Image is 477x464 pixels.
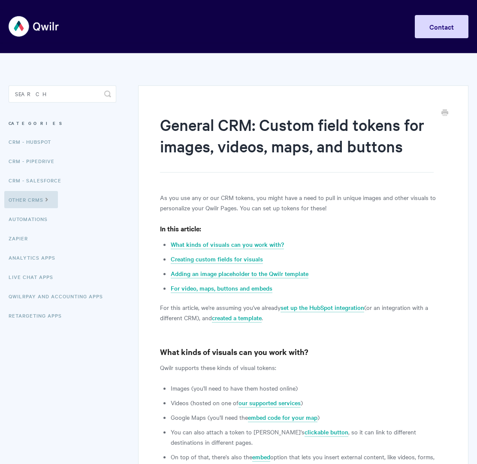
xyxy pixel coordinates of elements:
a: Adding an image placeholder to the Qwilr template [171,269,308,279]
li: You can also attach a token to [PERSON_NAME]'s , so it can link to different destinations in diff... [171,427,447,447]
h1: General CRM: Custom field tokens for images, videos, maps, and buttons [160,114,434,173]
a: CRM - HubSpot [9,133,57,150]
a: Creating custom fields for visuals [171,255,263,264]
li: Images (you'll need to have them hosted online) [171,383,447,393]
a: QwilrPay and Accounting Apps [9,288,109,305]
img: Qwilr Help Center [9,10,60,42]
a: embed [252,452,270,462]
a: Other CRMs [4,191,58,208]
a: Contact [415,15,468,38]
li: Videos (hosted on one of ) [171,397,447,408]
p: As you use any or our CRM tokens, you might have a need to pull in unique images and other visual... [160,192,447,213]
h3: Categories [9,115,116,131]
strong: In this article: [160,224,201,233]
a: embed code for your map [248,413,317,422]
a: Zapier [9,230,34,247]
a: created a template [212,313,262,323]
a: set up the HubSpot integration [281,303,364,312]
p: For this article, we're assuming you've already (or an integration with a different CRM), and . [160,302,447,323]
a: Print this Article [441,109,448,118]
a: Live Chat Apps [9,268,60,285]
li: Google Maps (you'll need the ) [171,412,447,422]
a: Retargeting Apps [9,307,68,324]
input: Search [9,85,116,103]
a: CRM - Pipedrive [9,152,61,170]
a: Automations [9,210,54,227]
a: our supported services [238,398,301,408]
a: What kinds of visuals can you work with? [171,240,284,249]
p: Qwilr supports these kinds of visual tokens: [160,362,447,373]
a: clickable button [305,428,348,437]
a: Analytics Apps [9,249,62,266]
a: CRM - Salesforce [9,172,68,189]
h3: What kinds of visuals can you work with? [160,346,447,358]
a: For video, maps, buttons and embeds [171,284,272,293]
